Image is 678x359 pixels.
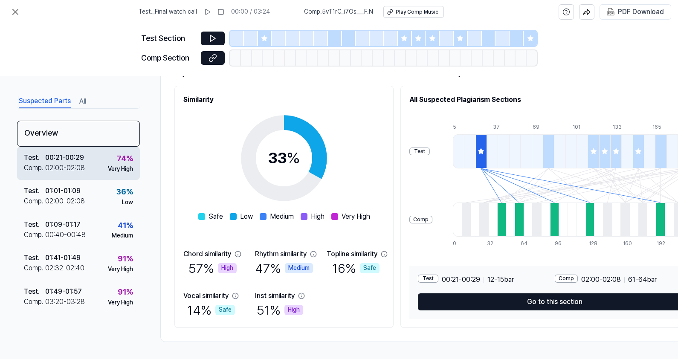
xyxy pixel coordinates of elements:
div: Overview [17,121,140,147]
span: Very High [342,211,370,222]
span: 00:21 - 00:29 [442,275,480,285]
div: 5 [453,124,464,131]
span: 02:00 - 02:08 [581,275,621,285]
div: Topline similarity [327,249,377,259]
div: Test . [24,186,45,196]
div: Comp . [24,230,45,240]
div: 101 [573,124,584,131]
div: 16 % [332,259,380,277]
span: Medium [270,211,294,222]
div: 41 % [118,220,133,232]
div: 02:00 - 02:08 [45,196,85,206]
div: 00:40 - 00:48 [45,230,86,240]
div: 02:00 - 02:08 [45,163,85,173]
span: 12 - 15 bar [487,275,514,285]
div: Test . [24,253,45,263]
div: 57 % [188,259,237,277]
div: 03:20 - 03:28 [45,297,85,307]
div: 192 [657,240,666,247]
div: Safe [215,305,235,315]
div: Test Section [141,32,196,45]
div: Comp . [24,163,45,173]
div: 01:49 - 01:57 [45,287,82,297]
div: 91 % [118,253,133,265]
button: help [559,4,574,20]
div: 74 % [117,153,133,165]
div: Play Comp Music [396,9,438,16]
button: Play Comp Music [383,6,444,18]
div: Comp . [24,263,45,273]
div: Test . [24,153,45,163]
div: 0 [453,240,462,247]
div: High [218,263,237,273]
div: Very High [108,265,133,274]
div: Medium [112,232,133,240]
div: 00:21 - 00:29 [45,153,84,163]
div: 160 [623,240,632,247]
div: High [284,305,303,315]
div: 01:41 - 01:49 [45,253,81,263]
button: PDF Download [605,5,666,19]
div: 36 % [116,186,133,198]
div: Low [122,198,133,207]
div: 69 [533,124,544,131]
div: Comp Section [141,52,196,64]
div: Chord similarity [183,249,231,259]
div: 91 % [118,286,133,298]
div: 01:01 - 01:09 [45,186,81,196]
div: 37 [493,124,504,131]
div: Vocal similarity [183,291,229,301]
span: High [311,211,325,222]
div: Medium [285,263,313,273]
div: 47 % [255,259,313,277]
div: 01:09 - 01:17 [45,220,81,230]
div: Comp . [24,297,45,307]
div: 02:32 - 02:40 [45,263,84,273]
span: % [287,149,300,167]
div: PDF Download [618,6,664,17]
div: Test [409,148,430,156]
div: 33 [268,147,300,170]
div: Very High [108,298,133,307]
div: Comp . [24,196,45,206]
div: Test . [24,287,45,297]
div: Inst similarity [255,291,295,301]
span: Safe [209,211,223,222]
div: Test . [24,220,45,230]
button: Suspected Parts [19,95,71,108]
span: Comp . 5vT1rC_i7Os___F.N [304,8,373,16]
div: 64 [521,240,530,247]
div: Comp [555,275,578,283]
div: 128 [589,240,598,247]
h2: Similarity [183,95,385,105]
span: 61 - 64 bar [628,275,657,285]
img: share [583,8,591,16]
span: Low [240,211,253,222]
div: 32 [487,240,496,247]
div: Test [418,275,438,283]
div: 00:00 / 03:24 [231,8,270,16]
div: Comp [409,216,432,224]
div: 165 [652,124,664,131]
button: All [79,95,86,108]
img: PDF Download [607,8,614,16]
div: 96 [555,240,564,247]
div: Safe [360,263,380,273]
div: 133 [613,124,624,131]
div: Rhythm similarity [255,249,307,259]
span: Test . _Final watch call [139,8,197,16]
div: 14 % [187,301,235,319]
div: 51 % [257,301,303,319]
svg: help [562,8,570,16]
div: Very High [108,165,133,174]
